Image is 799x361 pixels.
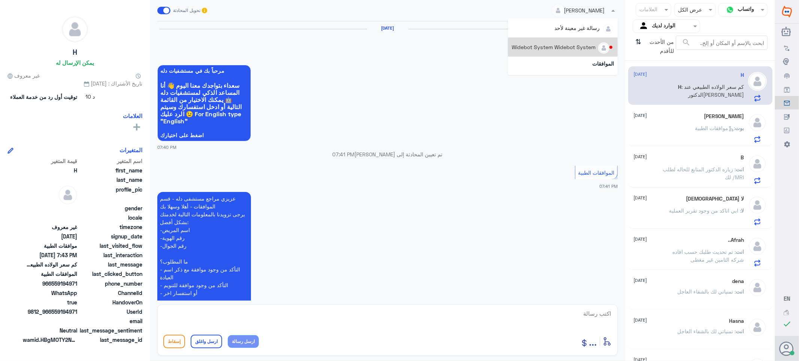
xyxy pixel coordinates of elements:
[79,157,142,165] span: اسم المتغير
[367,25,408,31] h6: [DATE]
[23,204,77,212] span: null
[79,214,142,222] span: locale
[748,154,767,173] img: defaultAdmin.png
[56,59,94,66] h6: يمكن الإرسال له
[160,132,248,138] span: اضغط على اختيارك
[10,93,78,101] span: توقيت أول رد من خدمة العملاء
[157,144,176,150] span: 07:40 PM
[79,242,142,250] span: last_visited_flow
[724,4,736,15] img: whatsapp.png
[23,223,77,231] span: غير معروف
[23,308,77,316] span: 9812_966559194971
[79,204,142,212] span: gender
[79,223,142,231] span: timezone
[23,251,77,259] span: 2025-08-25T16:43:12.402Z
[23,270,77,278] span: الموافقات الطبية
[79,280,142,288] span: phone_number
[79,327,142,334] span: last_message_sentiment
[748,237,767,256] img: defaultAdmin.png
[695,125,735,131] span: : موافقات الطبية
[634,317,647,324] span: [DATE]
[748,278,767,297] img: defaultAdmin.png
[729,318,744,324] h5: Hasna
[23,317,77,325] span: null
[678,328,736,334] span: : تمنياتي لك بالشفاء العاجل
[673,249,744,263] span: : تم تحديث طلبك حسب افاده شركه التامين غير مغطى
[58,186,77,204] img: defaultAdmin.png
[782,6,792,18] img: Widebot Logo
[80,90,100,104] span: 10 د
[23,214,77,222] span: null
[728,237,744,243] h5: Afrah..
[62,16,88,42] img: defaultAdmin.png
[735,125,744,131] span: بوت
[191,335,222,348] button: ارسل واغلق
[732,278,744,285] h5: dena
[23,298,77,306] span: true
[79,289,142,297] span: ChannelId
[784,295,790,303] button: EN
[704,113,744,120] h5: Abu Rama
[748,318,767,337] img: defaultAdmin.png
[639,5,658,15] div: العلامات
[780,342,794,356] button: الصورة الشخصية
[79,336,142,344] span: last_message_id
[678,84,682,90] span: H
[79,317,142,325] span: email
[163,335,185,348] button: إسقاط
[7,72,40,79] span: غير معروف
[736,288,744,295] span: انت
[599,43,609,53] img: defaultAdmin.png
[634,71,647,78] span: [DATE]
[79,308,142,316] span: UserId
[682,36,691,49] button: search
[678,288,736,295] span: : تمنياتي لك بالشفاء العاجل
[634,153,647,160] span: [DATE]
[578,169,615,176] span: الموافقات الطبية
[23,166,77,174] span: H
[73,48,77,57] h5: H
[741,154,744,161] h5: B
[157,150,618,158] p: تم تعيين المحادثة إلى [PERSON_NAME]
[783,319,792,328] i: check
[676,36,767,49] input: ابحث بالإسم أو المكان أو إلخ..
[173,7,201,14] span: تحويل المحادثة
[23,289,77,297] span: 2
[741,72,744,78] h5: H
[7,79,142,87] span: تاريخ الأشتراك : [DATE]
[228,335,259,348] button: ارسل رسالة
[160,68,248,74] span: مرحباً بك في مستشفيات دله
[741,207,744,214] span: لا
[23,232,77,240] span: 2025-08-25T16:40:56.26Z
[157,192,251,339] p: 25/8/2025, 7:41 PM
[644,36,676,57] span: من الأحدث للأقدم
[123,112,142,119] h6: العلامات
[589,333,597,350] button: ...
[603,24,613,34] img: defaultAdmin.png
[748,72,767,91] img: defaultAdmin.png
[682,84,744,98] span: : كم سعر الولاده الطبيعي عند الدكتور[PERSON_NAME]
[160,82,248,124] span: سعداء بتواجدك معنا اليوم 👋 أنا المساعد الذكي لمستشفيات دله 🤖 يمكنك الاختيار من القائمة التالية أو...
[23,261,77,268] span: كم سعر الولاده الطبيعي عند الدكتوره نيفين
[508,57,618,70] div: الموافقات
[512,43,596,51] div: Widebot System Widebot System
[669,207,741,214] span: : ابي اتاكد من وجود تقرير العملية
[736,249,744,255] span: انت
[23,280,77,288] span: 966559194971
[23,157,77,165] span: قيمة المتغير
[79,186,142,203] span: profile_pic
[634,236,647,243] span: [DATE]
[79,261,142,268] span: last_message
[636,36,642,55] i: ⇅
[79,251,142,259] span: last_interaction
[686,196,744,202] h5: لا اله الا الله
[23,242,77,250] span: موافقات الطبية
[748,196,767,214] img: defaultAdmin.png
[79,270,142,278] span: last_clicked_button
[599,184,618,189] span: 07:41 PM
[634,277,647,284] span: [DATE]
[79,298,142,306] span: HandoverOn
[663,166,744,180] span: : زياره الدكتور المتابع للحاله لطلب لك /MRI
[748,113,767,132] img: defaultAdmin.png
